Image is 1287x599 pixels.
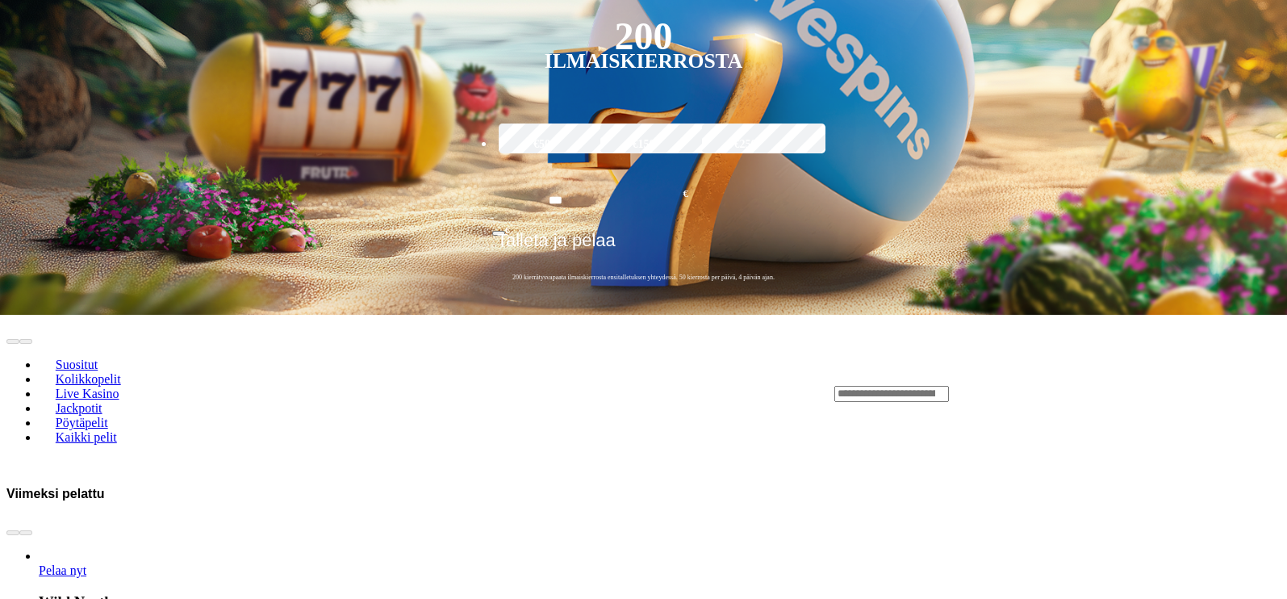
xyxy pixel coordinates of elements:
span: Pöytäpelit [49,416,115,429]
span: Jackpotit [49,401,109,415]
h3: Viimeksi pelattu [6,486,105,501]
button: prev slide [6,530,19,535]
a: Kaikki pelit [39,425,134,449]
a: Live Kasino [39,381,136,405]
label: €150 [596,121,691,168]
a: Pöytäpelit [39,410,124,434]
div: Ilmaiskierrosta [545,52,743,71]
label: €50 [495,121,589,168]
span: 200 kierrätysvapaata ilmaiskierrosta ensitalletuksen yhteydessä. 50 kierrosta per päivä, 4 päivän... [492,273,795,282]
button: next slide [19,530,32,535]
span: Pelaa nyt [39,563,86,577]
span: Suositut [49,358,104,371]
a: Suositut [39,352,115,376]
header: Lobby [6,315,1281,473]
a: Kolikkopelit [39,367,137,391]
a: Jackpotit [39,396,119,420]
nav: Lobby [6,330,802,458]
span: € [505,225,510,235]
label: €250 [698,121,792,168]
input: Search [834,386,949,402]
button: prev slide [6,339,19,344]
span: Talleta ja pelaa [497,230,616,262]
button: Talleta ja pelaa [492,229,795,263]
span: Kolikkopelit [49,372,127,386]
span: Kaikki pelit [49,430,123,444]
div: 200 [614,27,672,46]
button: next slide [19,339,32,344]
span: Live Kasino [49,387,126,400]
span: € [683,186,688,202]
a: Wild North [39,563,86,577]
